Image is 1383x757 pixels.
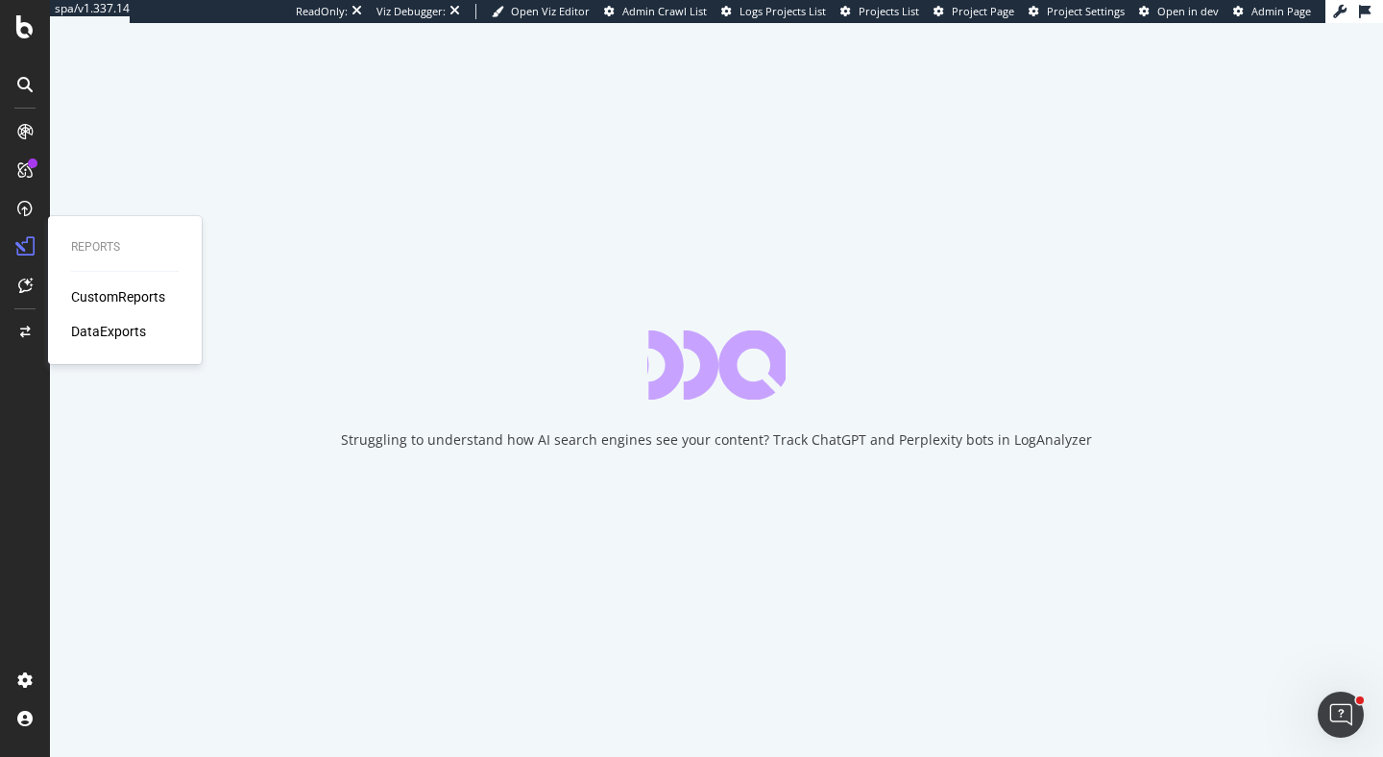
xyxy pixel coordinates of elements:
[721,4,826,19] a: Logs Projects List
[622,4,707,18] span: Admin Crawl List
[859,4,919,18] span: Projects List
[740,4,826,18] span: Logs Projects List
[71,239,179,256] div: Reports
[934,4,1014,19] a: Project Page
[1139,4,1219,19] a: Open in dev
[341,430,1092,450] div: Struggling to understand how AI search engines see your content? Track ChatGPT and Perplexity bot...
[1047,4,1125,18] span: Project Settings
[1318,692,1364,738] iframe: Intercom live chat
[1233,4,1311,19] a: Admin Page
[647,330,786,400] div: animation
[1157,4,1219,18] span: Open in dev
[604,4,707,19] a: Admin Crawl List
[511,4,590,18] span: Open Viz Editor
[1029,4,1125,19] a: Project Settings
[71,322,146,341] a: DataExports
[952,4,1014,18] span: Project Page
[1251,4,1311,18] span: Admin Page
[376,4,446,19] div: Viz Debugger:
[840,4,919,19] a: Projects List
[296,4,348,19] div: ReadOnly:
[71,287,165,306] a: CustomReports
[492,4,590,19] a: Open Viz Editor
